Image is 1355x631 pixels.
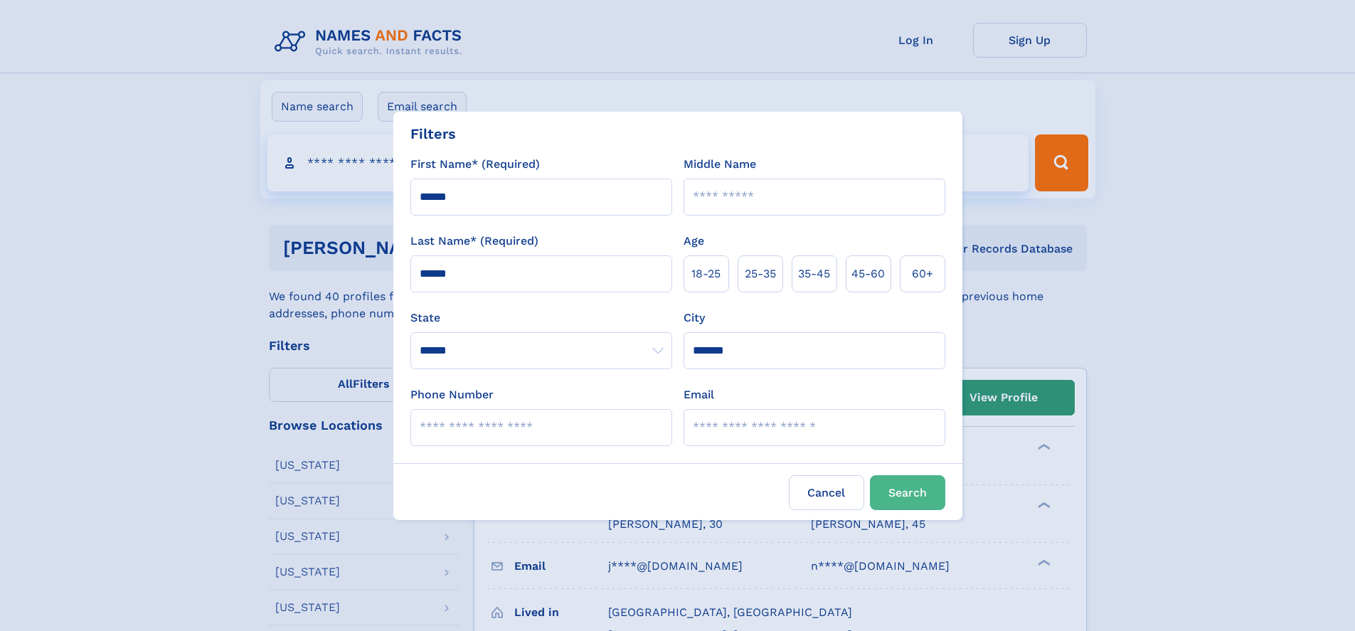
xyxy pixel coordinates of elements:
[798,265,830,282] span: 35‑45
[410,156,540,173] label: First Name* (Required)
[410,386,494,403] label: Phone Number
[870,475,945,510] button: Search
[912,265,933,282] span: 60+
[684,233,704,250] label: Age
[851,265,885,282] span: 45‑60
[684,386,714,403] label: Email
[789,475,864,510] label: Cancel
[745,265,776,282] span: 25‑35
[410,233,538,250] label: Last Name* (Required)
[684,309,705,327] label: City
[410,309,672,327] label: State
[684,156,756,173] label: Middle Name
[410,123,456,144] div: Filters
[691,265,721,282] span: 18‑25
